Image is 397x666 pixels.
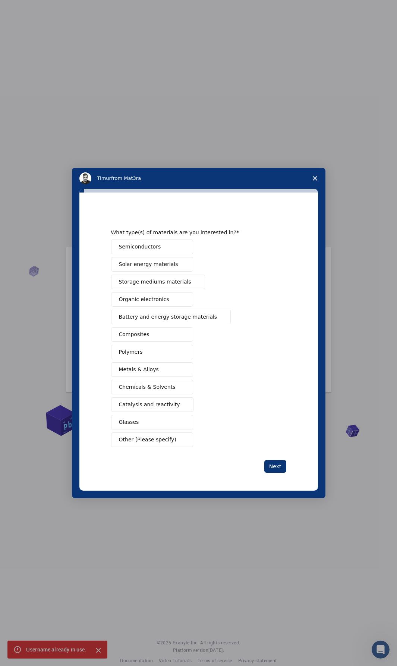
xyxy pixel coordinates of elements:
[119,296,169,303] span: Organic electronics
[305,168,325,189] span: Close survey
[111,327,193,342] button: Composites
[119,260,178,268] span: Solar energy materials
[119,243,161,251] span: Semiconductors
[119,401,180,409] span: Catalysis and reactivity
[111,292,193,307] button: Organic electronics
[111,432,193,447] button: Other (Please specify)
[119,436,176,444] span: Other (Please specify)
[119,383,176,391] span: Chemicals & Solvents
[111,275,205,289] button: Storage mediums materials
[97,175,111,181] span: Timur
[111,257,193,272] button: Solar energy materials
[111,345,193,359] button: Polymers
[111,397,194,412] button: Catalysis and reactivity
[119,366,159,373] span: Metals & Alloys
[119,313,217,321] span: Battery and energy storage materials
[111,362,193,377] button: Metals & Alloys
[111,310,231,324] button: Battery and energy storage materials
[119,418,139,426] span: Glasses
[119,278,191,286] span: Storage mediums materials
[15,5,42,12] span: Support
[111,240,193,254] button: Semiconductors
[264,460,286,473] button: Next
[111,229,275,236] div: What type(s) of materials are you interested in?
[79,172,91,184] img: Profile image for Timur
[119,348,143,356] span: Polymers
[111,175,141,181] span: from Mat3ra
[111,415,193,429] button: Glasses
[119,331,149,338] span: Composites
[111,380,193,394] button: Chemicals & Solvents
